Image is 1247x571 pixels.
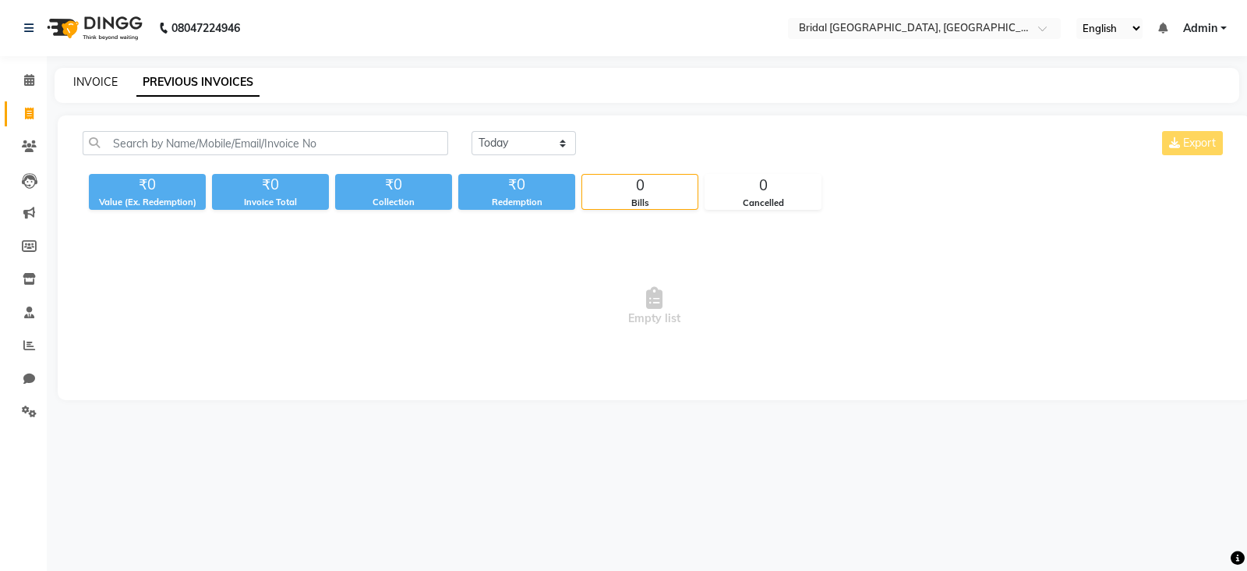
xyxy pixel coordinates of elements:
[40,6,147,50] img: logo
[171,6,240,50] b: 08047224946
[458,196,575,209] div: Redemption
[212,196,329,209] div: Invoice Total
[89,196,206,209] div: Value (Ex. Redemption)
[83,131,448,155] input: Search by Name/Mobile/Email/Invoice No
[335,174,452,196] div: ₹0
[1183,20,1217,37] span: Admin
[582,197,698,210] div: Bills
[212,174,329,196] div: ₹0
[89,174,206,196] div: ₹0
[335,196,452,209] div: Collection
[83,229,1226,385] span: Empty list
[582,175,698,197] div: 0
[705,175,821,197] div: 0
[73,75,118,89] a: INVOICE
[458,174,575,196] div: ₹0
[136,69,260,97] a: PREVIOUS INVOICES
[705,197,821,210] div: Cancelled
